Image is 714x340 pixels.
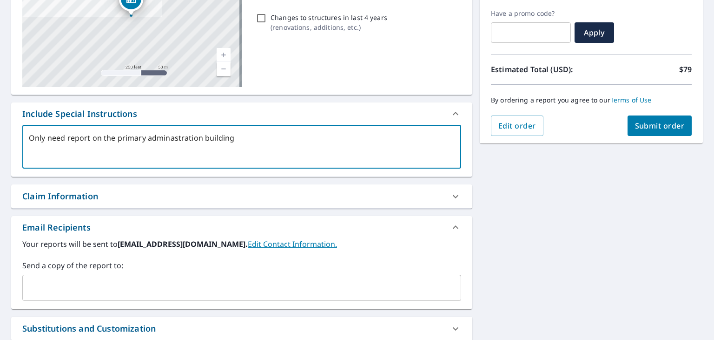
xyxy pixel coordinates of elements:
[22,221,91,234] div: Email Recipients
[271,22,387,32] p: ( renovations, additions, etc. )
[491,64,591,75] p: Estimated Total (USD):
[498,121,536,131] span: Edit order
[635,121,685,131] span: Submit order
[29,134,455,160] textarea: Only need report on the primary adminastration building
[11,184,472,208] div: Claim Information
[248,239,337,249] a: EditContactInfo
[11,102,472,125] div: Include Special Instructions
[118,239,248,249] b: [EMAIL_ADDRESS][DOMAIN_NAME].
[582,27,607,38] span: Apply
[22,108,137,120] div: Include Special Instructions
[679,64,692,75] p: $79
[22,260,461,271] label: Send a copy of the report to:
[271,13,387,22] p: Changes to structures in last 4 years
[628,116,692,136] button: Submit order
[11,216,472,238] div: Email Recipients
[217,48,231,62] a: Current Level 17, Zoom In
[491,116,543,136] button: Edit order
[610,95,652,104] a: Terms of Use
[22,190,98,203] div: Claim Information
[491,9,571,18] label: Have a promo code?
[22,322,156,335] div: Substitutions and Customization
[575,22,614,43] button: Apply
[217,62,231,76] a: Current Level 17, Zoom Out
[22,238,461,250] label: Your reports will be sent to
[491,96,692,104] p: By ordering a report you agree to our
